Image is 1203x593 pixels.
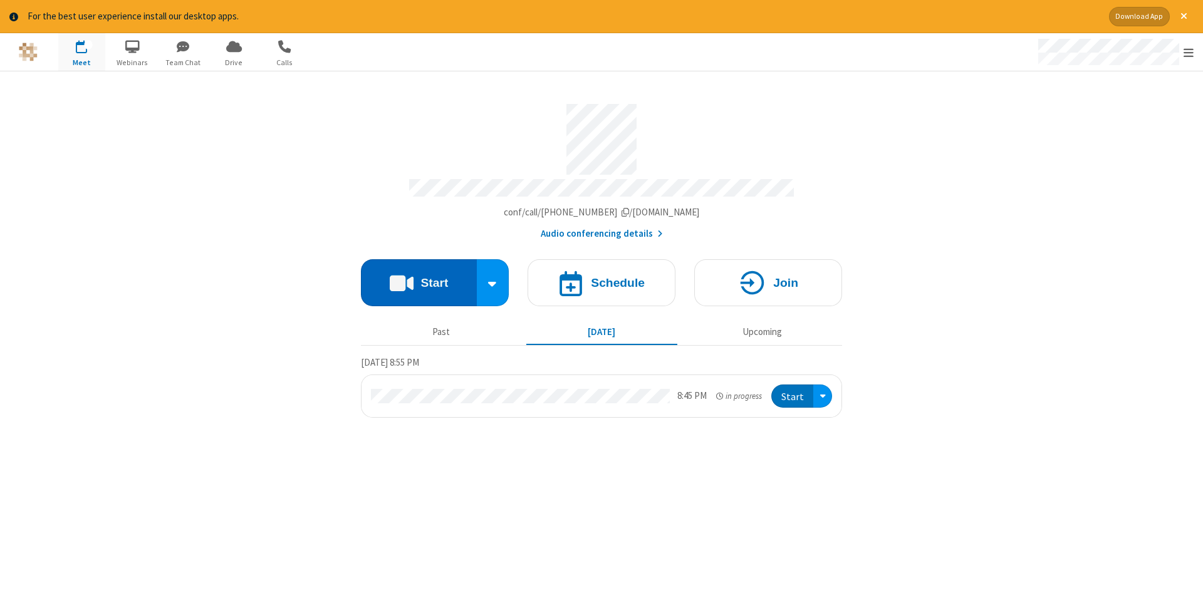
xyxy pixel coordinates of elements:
[420,277,448,289] h4: Start
[687,321,838,344] button: Upcoming
[366,321,517,344] button: Past
[1109,7,1170,26] button: Download App
[160,57,207,68] span: Team Chat
[261,57,308,68] span: Calls
[813,384,832,408] div: Open menu
[541,227,663,241] button: Audio conferencing details
[361,355,842,418] section: Today's Meetings
[19,43,38,61] img: QA Selenium DO NOT DELETE OR CHANGE
[716,390,762,402] em: in progress
[211,57,258,68] span: Drive
[677,389,707,403] div: 8:45 PM
[28,9,1100,24] div: For the best user experience install our desktop apps.
[504,206,700,218] span: Copy my meeting room link
[361,259,477,306] button: Start
[1174,7,1194,26] button: Close alert
[361,95,842,240] section: Account details
[591,277,645,289] h4: Schedule
[85,40,93,49] div: 1
[58,57,105,68] span: Meet
[477,259,509,306] div: Start conference options
[1026,33,1203,71] div: Open menu
[109,57,156,68] span: Webinars
[771,384,813,408] button: Start
[4,33,51,71] button: Logo
[361,356,419,368] span: [DATE] 8:55 PM
[504,205,700,220] button: Copy my meeting room linkCopy my meeting room link
[526,321,677,344] button: [DATE]
[528,259,675,306] button: Schedule
[773,277,798,289] h4: Join
[694,259,842,306] button: Join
